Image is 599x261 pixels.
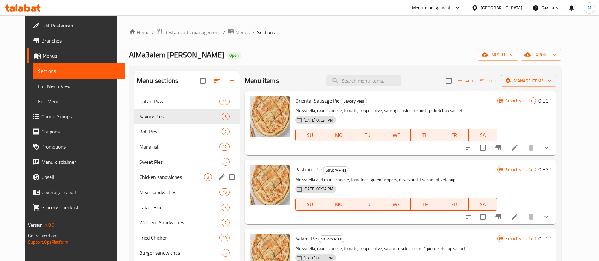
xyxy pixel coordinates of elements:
[295,176,497,184] p: Mozzarella and roumi cheese, tomatoes, green peppers, olives and 1 sachet of ketchup
[137,76,178,86] h2: Menu sections
[222,114,229,120] span: 8
[129,28,561,36] nav: breadcrumb
[196,74,209,87] span: Select all sections
[41,22,120,29] span: Edit Restaurant
[139,98,219,105] div: Italian Pizza
[139,204,222,211] span: Caizer Box
[511,144,518,151] a: Edit menu item
[469,198,497,211] button: SA
[440,129,469,141] button: FR
[503,98,535,104] span: Branch specific
[539,209,554,224] button: show more
[411,129,440,141] button: TH
[152,28,154,36] li: /
[219,234,230,241] div: items
[41,188,120,196] span: Coverage Report
[412,4,451,12] div: Menu-management
[139,249,222,257] span: Burger sandwiches
[542,213,550,221] svg: Show Choices
[227,52,241,59] div: Open
[222,129,229,135] span: 2
[134,200,240,215] div: Caizer Box3
[461,140,476,155] button: sort-choices
[139,143,219,151] div: Manakish
[323,166,349,174] div: Savory Pies
[134,185,240,200] div: Meat sandwiches10
[33,63,125,79] a: Sections
[28,232,57,240] span: Get support on:
[481,4,522,11] div: [GEOGRAPHIC_DATA]
[134,230,240,245] div: Fried Chicken10
[503,235,535,241] span: Branch specific
[220,144,229,150] span: 12
[298,200,322,209] span: SU
[27,169,125,185] a: Upsell
[139,158,222,166] span: Sweet Pies
[209,73,225,88] span: Sort sections
[139,219,222,226] span: Western Sandwiches
[43,52,120,60] span: Menus
[219,143,230,151] div: items
[225,73,240,88] button: Add section
[27,200,125,215] a: Grocery Checklist
[222,128,230,135] div: items
[491,140,506,155] button: Branch-specific-item
[323,167,349,174] span: Savory Pies
[455,76,476,86] span: Add item
[38,67,120,75] span: Sections
[139,234,219,241] span: Fried Chicken
[524,140,539,155] button: delete
[250,96,290,137] img: Oriental Sausage Pie
[455,76,476,86] button: Add
[301,255,336,261] span: [DATE] 07:35 PM
[33,79,125,94] a: Full Menu View
[222,205,229,211] span: 3
[27,18,125,33] a: Edit Restaurant
[250,165,290,205] img: Pastrami Pie
[382,129,411,141] button: WE
[353,198,382,211] button: TU
[382,198,411,211] button: WE
[228,28,250,36] a: Menus
[353,129,382,141] button: TU
[27,109,125,124] a: Choice Groups
[27,154,125,169] a: Menu disclaimer
[45,221,55,229] span: 1.0.0
[298,131,322,140] span: SU
[139,113,222,120] span: Savory Pies
[503,167,535,173] span: Branch specific
[483,51,513,59] span: import
[129,48,224,62] span: AlMa3alem [PERSON_NAME]
[501,75,556,87] button: Manage items
[252,28,255,36] li: /
[385,131,408,140] span: WE
[41,143,120,151] span: Promotions
[319,235,344,243] span: Savory Pies
[326,75,401,86] input: search
[295,107,497,115] p: Mozzarella, roumi cheese, tomato, pepper, olive, sausage inside pie and 1pc ketchup sachet
[41,173,120,181] span: Upsell
[257,28,275,36] span: Sections
[139,173,204,181] span: Chicken sandwiches
[245,76,279,86] h2: Menu items
[341,98,367,105] span: Savory Pies
[356,200,380,209] span: TU
[469,129,497,141] button: SA
[27,185,125,200] a: Coverage Report
[41,158,120,166] span: Menu disclaimer
[538,165,551,174] h6: 0 EGP
[222,249,230,257] div: items
[588,4,591,11] span: M
[41,37,120,44] span: Branches
[476,210,489,223] span: Select to update
[511,213,518,221] a: Edit menu item
[134,109,240,124] div: Savory Pies8
[222,158,230,166] div: items
[324,129,353,141] button: MO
